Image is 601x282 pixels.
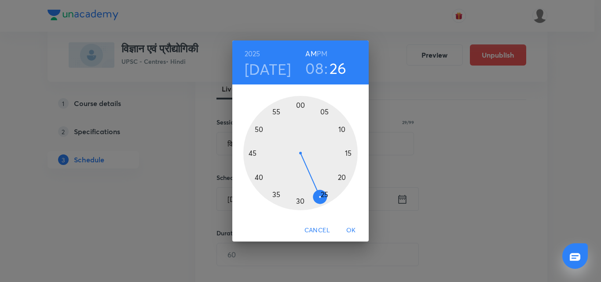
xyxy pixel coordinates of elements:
button: [DATE] [245,60,291,78]
button: PM [317,48,327,60]
button: AM [305,48,316,60]
button: 2025 [245,48,260,60]
button: OK [337,222,365,238]
button: Cancel [301,222,333,238]
span: OK [341,225,362,236]
button: 26 [330,59,347,77]
span: Cancel [304,225,330,236]
button: 08 [305,59,323,77]
h3: : [324,59,328,77]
